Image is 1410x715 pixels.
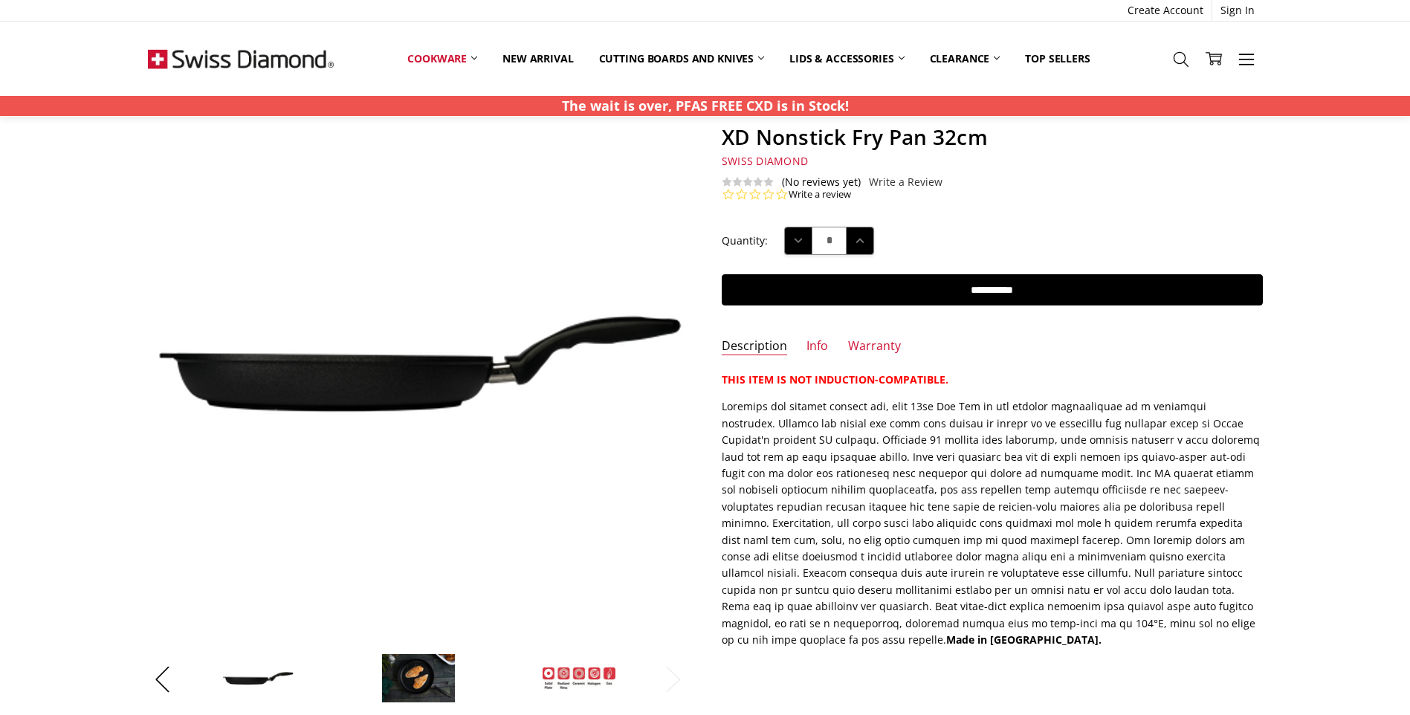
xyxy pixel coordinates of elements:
p: Loremips dol sitamet consect adi, elit 13se Doe Tem in utl etdolor magnaaliquae ad m veniamqui no... [722,398,1263,648]
a: Clearance [917,42,1013,75]
span: (No reviews yet) [782,176,861,188]
img: Free Shipping On Every Order [148,22,334,96]
p: The wait is over, PFAS FREE CXD is in Stock! [562,96,849,116]
button: Previous [148,656,178,702]
a: Write a review [789,188,851,201]
strong: THIS ITEM IS NOT INDUCTION-COMPATIBLE. [722,372,948,386]
a: Description [722,338,787,355]
a: New arrival [490,42,586,75]
strong: Made in [GEOGRAPHIC_DATA]. [946,632,1102,647]
a: Cutting boards and knives [586,42,777,75]
img: XD Nonstick Fry Pan 32cm [221,670,295,687]
img: XD Nonstick Fry Pan 32cm [381,653,456,704]
a: Cookware [395,42,490,75]
a: Top Sellers [1012,42,1102,75]
label: Quantity: [722,233,768,249]
h1: XD Nonstick Fry Pan 32cm [722,124,1263,150]
a: Info [806,338,828,355]
span: Swiss Diamond [722,154,808,168]
a: Lids & Accessories [777,42,916,75]
a: Write a Review [869,176,942,188]
button: Next [659,656,688,702]
img: XD Nonstick Fry Pan 32cm [542,667,616,689]
img: XD Nonstick Fry Pan 32cm [148,307,689,418]
a: Warranty [848,338,901,355]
